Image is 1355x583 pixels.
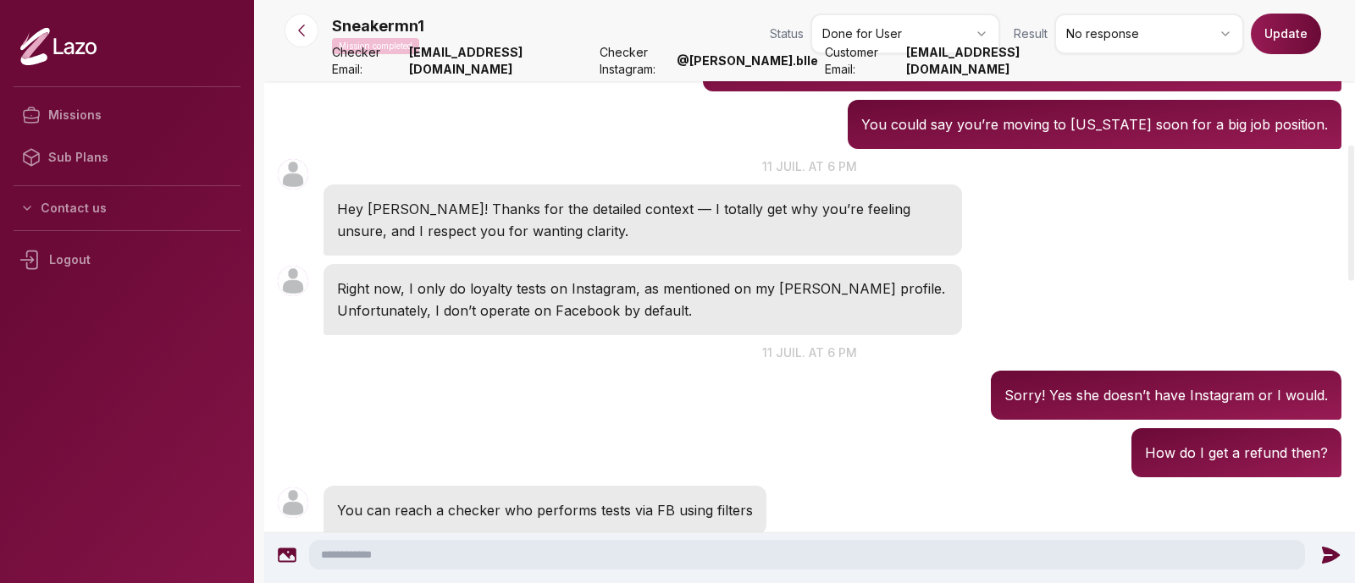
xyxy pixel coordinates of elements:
p: Hey [PERSON_NAME]! Thanks for the detailed context — I totally get why you’re feeling unsure, and... [337,198,948,242]
p: Sneakermn1 [332,14,424,38]
button: Update [1251,14,1321,54]
span: Checker Email: [332,44,402,78]
strong: @ [PERSON_NAME].blle [677,52,818,69]
p: 11 juil. at 6 pm [264,344,1355,361]
a: Sub Plans [14,136,241,179]
span: Checker Instagram: [600,44,670,78]
img: User avatar [278,487,308,518]
p: You can reach a checker who performs tests via FB using filters [337,499,753,521]
button: Contact us [14,193,241,223]
strong: [EMAIL_ADDRESS][DOMAIN_NAME] [409,44,594,78]
div: Logout [14,238,241,282]
span: Customer Email: [825,44,899,78]
p: Sorry! Yes she doesn’t have Instagram or I would. [1004,384,1328,406]
p: You could say you’re moving to [US_STATE] soon for a big job position. [861,113,1328,135]
p: 11 juil. at 6 pm [264,157,1355,175]
img: User avatar [278,266,308,296]
span: Result [1014,25,1048,42]
p: How do I get a refund then? [1145,442,1328,464]
p: Mission completed [332,38,419,54]
strong: [EMAIL_ADDRESS][DOMAIN_NAME] [906,44,1091,78]
span: Status [770,25,804,42]
p: Right now, I only do loyalty tests on Instagram, as mentioned on my [PERSON_NAME] profile. Unfort... [337,278,948,322]
a: Missions [14,94,241,136]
